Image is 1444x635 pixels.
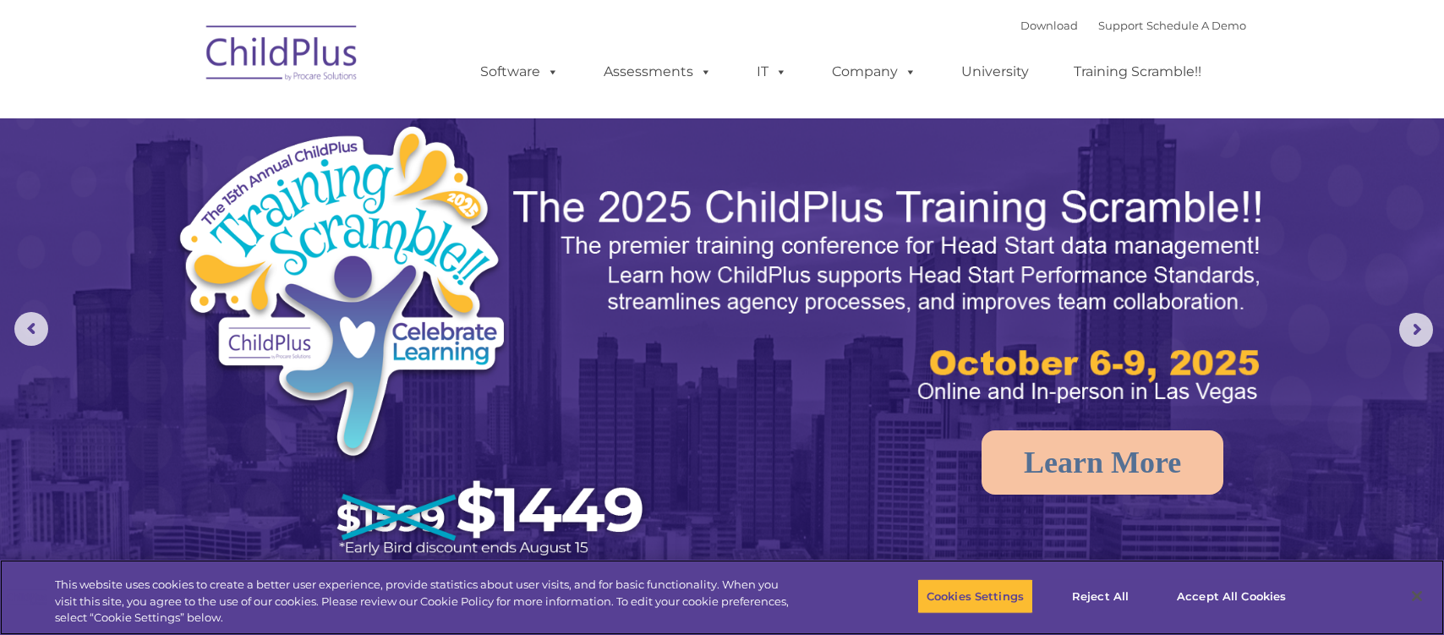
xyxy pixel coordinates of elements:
a: Schedule A Demo [1146,19,1246,32]
a: Software [463,55,576,89]
span: Last name [235,112,287,124]
a: IT [740,55,804,89]
a: Learn More [982,430,1223,495]
a: Company [815,55,933,89]
a: Support [1098,19,1143,32]
div: This website uses cookies to create a better user experience, provide statistics about user visit... [55,577,794,627]
button: Close [1398,578,1436,615]
a: University [944,55,1046,89]
span: Phone number [235,181,307,194]
a: Download [1020,19,1078,32]
button: Accept All Cookies [1168,578,1295,614]
a: Assessments [587,55,729,89]
button: Reject All [1047,578,1153,614]
font: | [1020,19,1246,32]
img: ChildPlus by Procare Solutions [198,14,367,98]
a: Training Scramble!! [1057,55,1218,89]
button: Cookies Settings [917,578,1033,614]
